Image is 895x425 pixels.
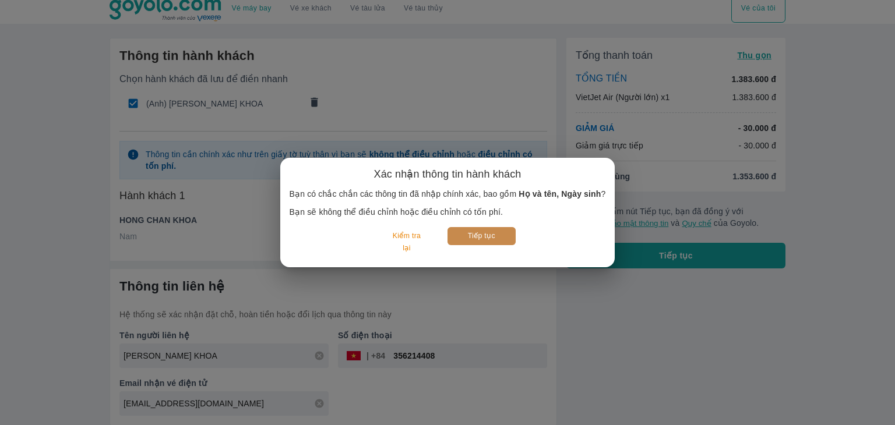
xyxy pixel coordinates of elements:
[290,206,606,218] p: Bạn sẽ không thể điều chỉnh hoặc điều chỉnh có tốn phí.
[447,227,516,245] button: Tiếp tục
[379,227,434,258] button: Kiểm tra lại
[519,189,601,199] b: Họ và tên, Ngày sinh
[374,167,522,181] h6: Xác nhận thông tin hành khách
[290,188,606,200] p: Bạn có chắc chắn các thông tin đã nhập chính xác, bao gồm ?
